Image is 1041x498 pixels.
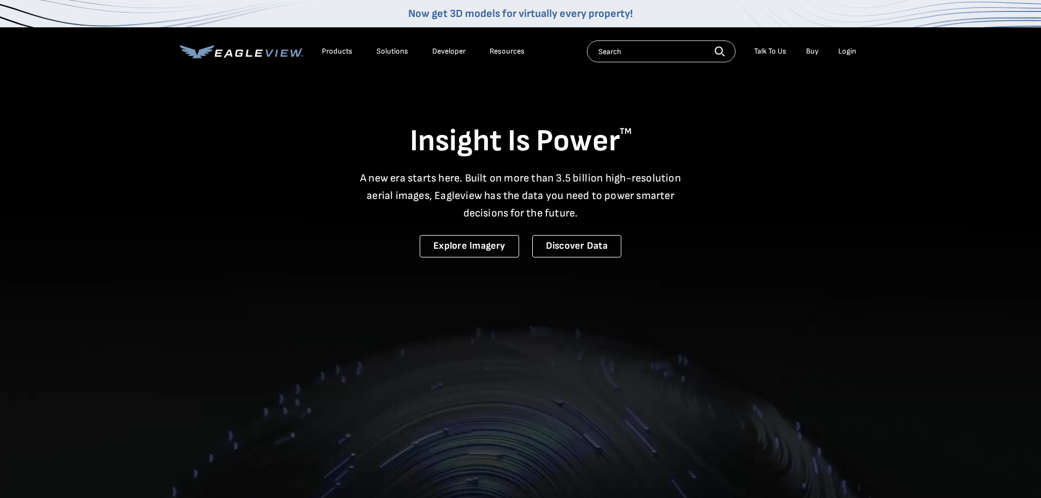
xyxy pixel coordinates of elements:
a: Now get 3D models for virtually every property! [408,7,633,20]
a: Explore Imagery [420,235,519,257]
h1: Insight Is Power [180,122,862,161]
div: Products [322,46,352,56]
a: Discover Data [532,235,621,257]
div: Solutions [377,46,408,56]
a: Developer [432,46,466,56]
input: Search [587,40,736,62]
div: Resources [490,46,525,56]
div: Talk To Us [754,46,786,56]
div: Login [838,46,856,56]
a: Buy [806,46,819,56]
p: A new era starts here. Built on more than 3.5 billion high-resolution aerial images, Eagleview ha... [354,169,688,222]
sup: TM [620,126,632,137]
